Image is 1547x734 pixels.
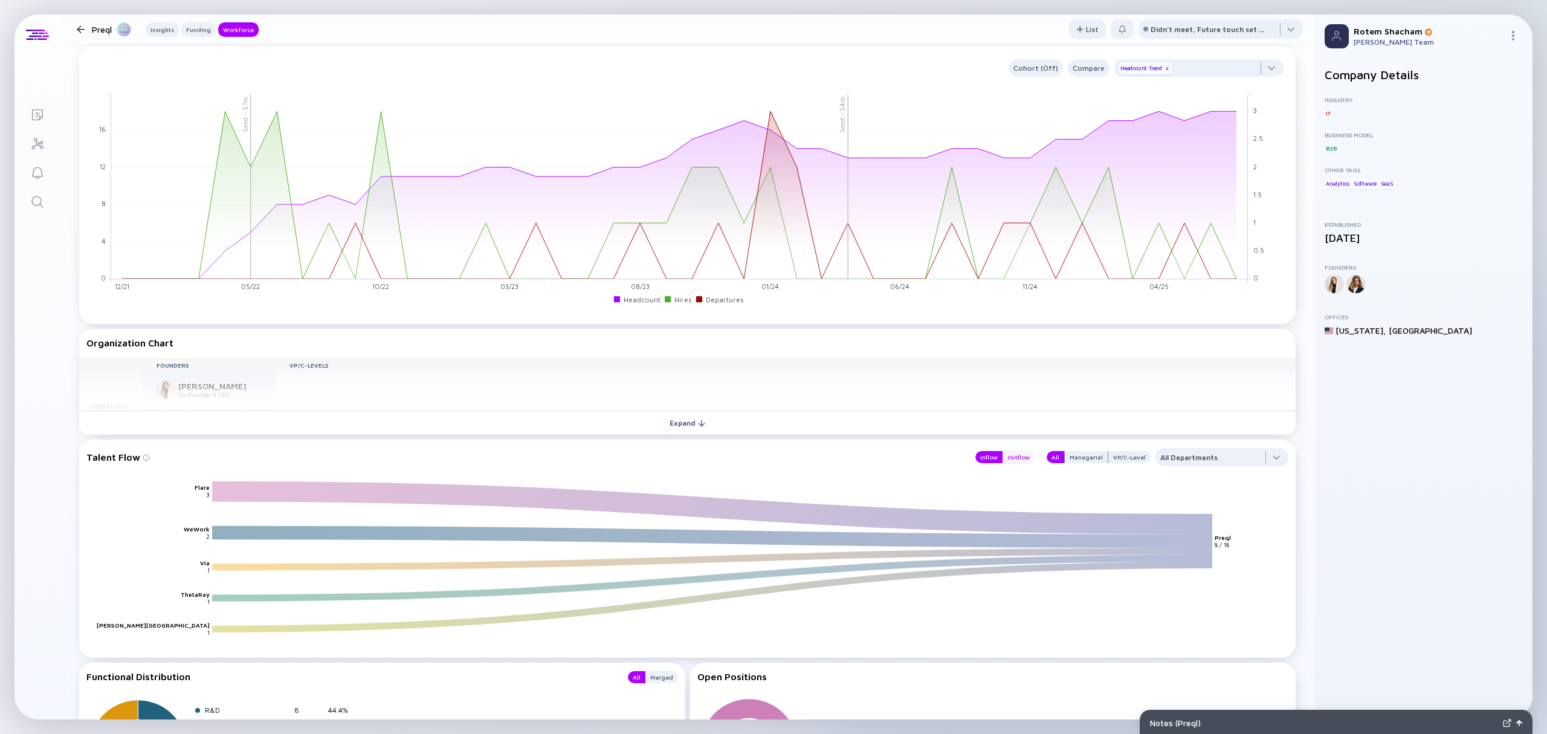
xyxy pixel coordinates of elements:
div: x [1163,65,1171,72]
tspan: 01/24 [761,282,779,290]
button: Expand [79,411,1296,435]
div: Rotem Shacham [1354,26,1503,36]
div: Preql [92,22,131,37]
button: Outflow [1003,451,1035,463]
button: Compare [1068,59,1109,77]
text: Via [200,560,210,567]
div: Industry [1325,96,1523,103]
button: List [1069,19,1106,39]
button: Managerial [1064,451,1108,463]
button: All [628,671,645,683]
tspan: 2 [1253,163,1257,171]
button: Cohort (Off) [1009,59,1063,77]
tspan: 11/24 [1022,282,1038,290]
tspan: 4 [102,237,106,245]
text: 1 [207,567,210,574]
div: Open Positions [697,671,1289,682]
tspan: 05/22 [241,282,260,290]
tspan: 10/22 [372,282,389,290]
h2: Company Details [1325,68,1523,82]
button: Inflow [975,451,1003,463]
div: Workforce [218,24,259,36]
div: 44.4% [328,706,357,715]
div: Notes ( Preql ) [1150,718,1498,728]
text: Preql [1215,534,1231,541]
img: Expand Notes [1503,719,1511,727]
div: Compare [1068,61,1109,75]
div: Managerial [1065,451,1108,463]
div: R&D [205,706,289,715]
text: 2 [206,533,210,540]
div: Headcount Trend [1119,62,1172,74]
text: [PERSON_NAME][GEOGRAPHIC_DATA] [97,622,210,629]
tspan: 0 [1253,274,1258,282]
text: 1 [207,598,210,605]
div: Business Model [1325,131,1523,138]
div: Cohort (Off) [1009,61,1063,75]
div: [DATE] [1325,232,1523,244]
img: Menu [1508,31,1518,41]
tspan: 0.5 [1253,246,1264,254]
div: Functional Distribution [86,671,616,683]
div: Funding [181,24,216,36]
img: Profile Picture [1325,24,1349,48]
button: All [1047,451,1064,463]
div: Offices [1325,313,1523,320]
div: List [1069,20,1106,39]
tspan: 1.5 [1253,190,1262,198]
button: Workforce [218,22,259,37]
tspan: 2.5 [1253,135,1263,143]
button: Insights [146,22,179,37]
text: WeWork [184,525,210,533]
tspan: 0 [101,274,106,282]
a: Reminders [15,157,60,186]
tspan: 12/21 [115,282,129,290]
div: Other Tags [1325,166,1523,174]
text: 1 [207,629,210,636]
text: 8 / 18 [1215,541,1229,548]
div: SaaS [1380,177,1395,189]
tspan: 04/25 [1149,282,1169,290]
tspan: 3 [1253,107,1257,115]
text: 3 [206,492,210,499]
button: VP/C-Level [1108,451,1151,463]
img: Open Notes [1516,720,1522,726]
text: Flare [195,484,210,492]
div: B2B [1325,142,1337,154]
tspan: 16 [99,125,106,133]
a: Lists [15,99,60,128]
button: Funding [181,22,216,37]
a: Investor Map [15,128,60,157]
tspan: 1 [1253,218,1256,226]
tspan: 12 [100,163,106,171]
div: [PERSON_NAME] Team [1354,37,1503,47]
tspan: 03/23 [500,282,518,290]
div: 8 [294,706,323,715]
tspan: 8 [102,200,106,207]
a: Search [15,186,60,215]
img: United States Flag [1325,326,1333,335]
div: Expand [662,414,712,432]
text: ThetaRay [181,591,210,598]
div: Established [1325,221,1523,228]
div: IT [1325,107,1332,119]
div: Insights [146,24,179,36]
div: [GEOGRAPHIC_DATA] [1389,325,1472,336]
div: Talent Flow [86,448,963,466]
div: Didn't meet, Future touch set in OPTX [1151,25,1265,34]
tspan: 08/23 [631,282,650,290]
div: Organization Chart [86,337,1288,348]
button: Merged [645,671,678,683]
div: Founders [1325,264,1523,271]
div: Analytics [1325,177,1351,189]
div: [US_STATE] , [1335,325,1386,336]
tspan: 06/24 [890,282,909,290]
div: Software [1352,177,1378,189]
